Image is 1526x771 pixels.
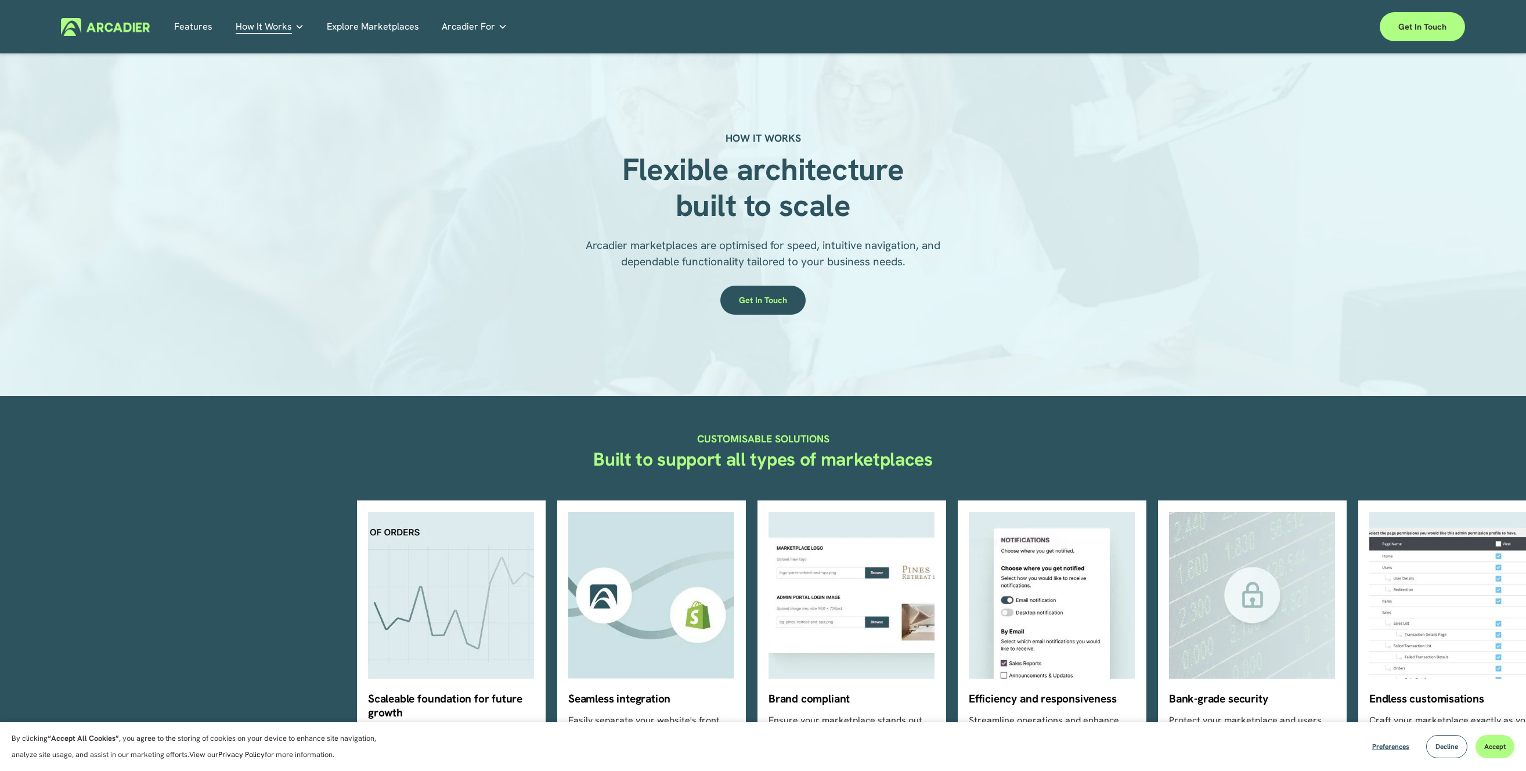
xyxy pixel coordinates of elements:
img: Arcadier [61,18,150,36]
span: How It Works [236,19,292,35]
a: folder dropdown [236,17,304,35]
a: Get in touch [720,286,806,315]
span: Decline [1435,742,1458,751]
strong: Flexible architecture built to scale [622,149,912,225]
a: Privacy Policy [218,750,265,759]
a: Features [174,17,212,35]
strong: Built to support all types of marketplaces [593,447,933,471]
a: folder dropdown [442,17,507,35]
a: Get in touch [1380,12,1465,41]
button: Preferences [1363,735,1418,758]
span: Arcadier marketplaces are optimised for speed, intuitive navigation, and dependable functionality... [586,238,943,269]
strong: HOW IT WORKS [726,131,801,145]
p: By clicking , you agree to the storing of cookies on your device to enhance site navigation, anal... [12,730,389,763]
span: Preferences [1372,742,1409,751]
button: Decline [1426,735,1467,758]
span: Arcadier For [442,19,495,35]
strong: “Accept All Cookies” [48,733,119,743]
iframe: Chat Widget [1468,715,1526,771]
a: Explore Marketplaces [327,17,419,35]
strong: CUSTOMISABLE SOLUTIONS [697,432,829,445]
